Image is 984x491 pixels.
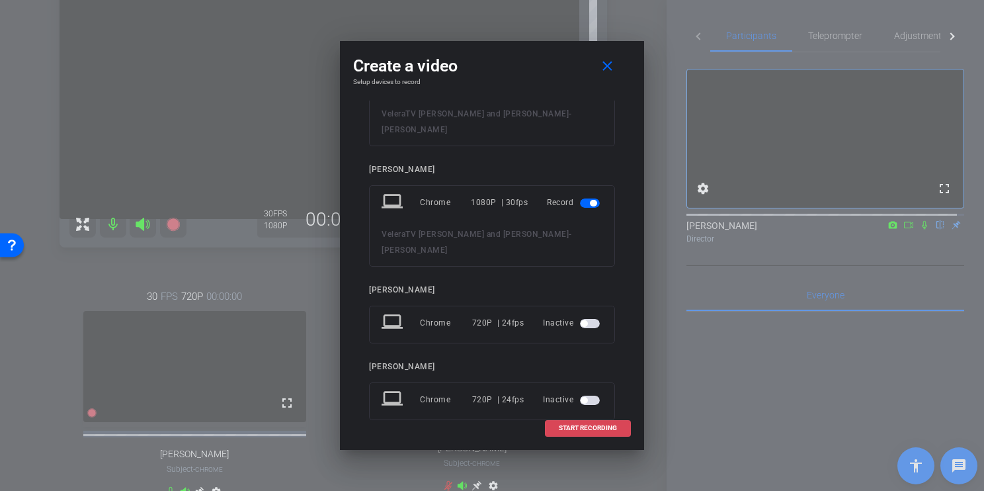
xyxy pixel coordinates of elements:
span: VeleraTV [PERSON_NAME] and [PERSON_NAME] [382,109,569,118]
div: [PERSON_NAME] [369,165,615,175]
mat-icon: laptop [382,388,405,412]
div: Inactive [543,388,602,412]
h4: Setup devices to record [353,78,631,86]
div: [PERSON_NAME] [369,362,615,372]
span: START RECORDING [559,425,617,431]
mat-icon: close [599,58,616,75]
span: VeleraTV [PERSON_NAME] and [PERSON_NAME] [382,230,569,239]
span: - [569,109,572,118]
div: Record [547,191,602,214]
span: - [569,230,572,239]
div: Inactive [543,311,602,335]
mat-icon: laptop [382,191,405,214]
div: Chrome [420,191,471,214]
div: Chrome [420,311,472,335]
div: 720P | 24fps [472,311,524,335]
div: Create a video [353,54,631,78]
span: [PERSON_NAME] [382,246,448,255]
div: [PERSON_NAME] [369,285,615,295]
div: Chrome [420,388,472,412]
div: 1080P | 30fps [471,191,528,214]
div: 720P | 24fps [472,388,524,412]
mat-icon: laptop [382,311,405,335]
button: START RECORDING [545,420,631,437]
span: [PERSON_NAME] [382,125,448,134]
